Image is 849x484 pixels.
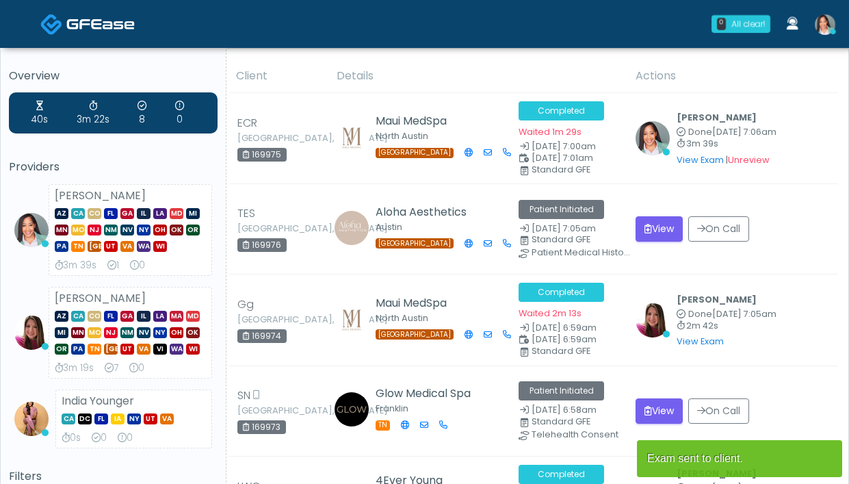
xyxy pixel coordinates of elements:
span: WI [186,344,200,355]
span: CO [88,208,101,219]
span: [GEOGRAPHIC_DATA] [88,241,101,252]
div: 0 [175,99,184,127]
span: NJ [88,225,101,235]
small: Date Created [519,142,619,151]
span: UT [120,344,134,355]
span: Gg [237,296,254,313]
small: Date Created [519,225,619,233]
h5: Filters [9,470,218,483]
small: 3m 39s [677,140,776,149]
span: AZ [55,311,68,322]
b: [PERSON_NAME] [677,468,757,479]
div: 0 [118,431,133,445]
span: NJ [104,327,118,338]
span: NY [137,225,151,235]
span: [DATE] 7:05am [532,222,596,234]
small: 2m 42s [677,322,776,331]
h5: Providers [9,161,218,173]
th: Client [228,60,328,93]
span: [DATE] 7:06am [712,126,776,138]
img: Winston Turnage [335,302,369,336]
span: NV [120,225,134,235]
strong: India Younger [62,393,134,409]
span: NY [127,413,141,424]
span: Completed [519,101,604,120]
small: Franklin [376,403,408,414]
small: Scheduled Time [519,335,619,344]
small: Scheduled Time [519,154,619,163]
span: WA [137,241,151,252]
div: Standard GFE [532,235,632,244]
span: ECR [237,115,257,131]
span: Done [688,126,712,138]
span: PA [71,344,85,355]
span: NY [153,327,167,338]
span: VA [137,344,151,355]
div: 169975 [237,148,287,162]
span: [GEOGRAPHIC_DATA] [376,148,454,158]
img: India Younger [14,402,49,436]
span: TN [71,241,85,252]
a: Unreview [728,154,770,166]
span: VI [153,344,167,355]
span: FL [104,311,118,322]
img: Docovia [66,17,135,31]
span: FL [104,208,118,219]
div: 3m 22s [77,99,109,127]
span: CA [62,413,75,424]
small: Completed at [677,310,776,319]
h5: Maui MedSpa [376,115,495,127]
span: [GEOGRAPHIC_DATA] [104,344,118,355]
div: 0 [717,18,726,30]
span: Completed [519,465,604,484]
span: NM [104,225,118,235]
h5: Aloha Aesthetics [376,206,495,218]
span: Done [688,308,712,320]
span: UT [144,413,157,424]
span: Completed [519,283,604,302]
a: View Exam [677,154,724,166]
span: OR [55,344,68,355]
span: | [726,154,770,166]
span: MI [55,327,68,338]
span: WI [153,241,167,252]
span: GA [120,311,134,322]
div: 7 [105,361,118,375]
span: OK [170,225,183,235]
span: VA [160,413,174,424]
span: NV [137,327,151,338]
small: Completed at [677,128,776,137]
small: Date Created [519,406,619,415]
img: Tony Silvio [335,211,369,245]
span: WA [170,344,183,355]
small: [GEOGRAPHIC_DATA], [US_STATE] [237,407,313,415]
div: 0 [129,361,144,375]
div: Patient Medical History [532,249,632,257]
small: Date Created [519,324,619,333]
span: [GEOGRAPHIC_DATA] [376,329,454,340]
span: MD [170,208,183,219]
a: 0 All clear! [703,10,779,38]
span: LA [153,208,167,219]
div: 1 [107,259,119,272]
small: [GEOGRAPHIC_DATA], [US_STATE] [237,134,313,142]
span: UT [104,241,118,252]
small: Austin [376,221,402,233]
div: 3m 19s [55,361,94,375]
small: [GEOGRAPHIC_DATA], [US_STATE] [237,225,313,233]
div: 0 [130,259,145,272]
span: IL [137,311,151,322]
button: On Call [688,216,749,242]
span: TES [237,205,255,222]
span: [DATE] 7:05am [712,308,776,320]
span: OH [170,327,183,338]
div: 40s [31,99,48,127]
img: Tonia Strine [335,392,369,426]
span: MA [170,311,183,322]
span: CO [88,311,101,322]
small: North Austin [376,130,428,142]
span: TN [376,420,390,431]
div: 0s [62,431,81,445]
span: Patient Initiated [519,381,604,400]
span: [DATE] 6:58am [532,404,597,416]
